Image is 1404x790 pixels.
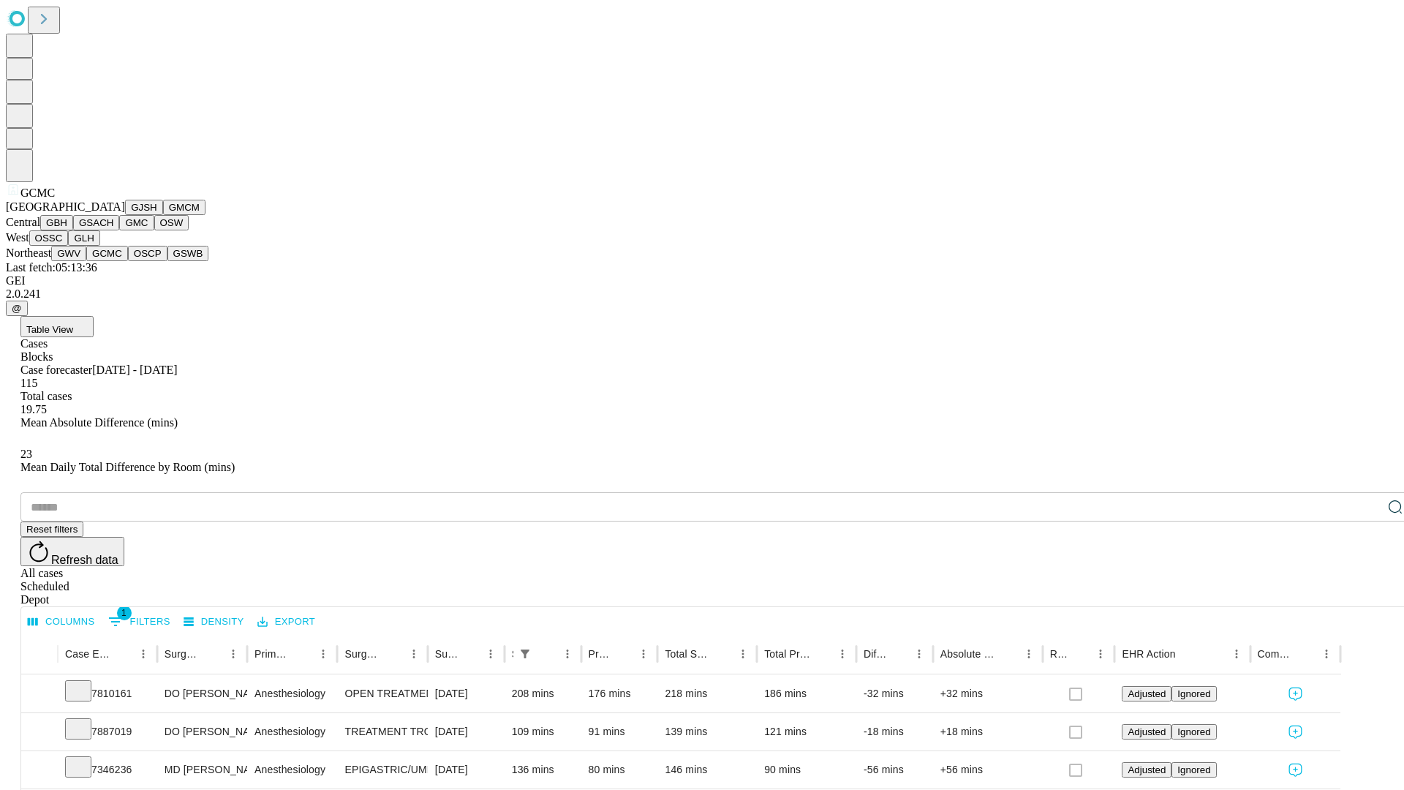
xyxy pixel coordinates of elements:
[665,675,750,712] div: 218 mins
[665,751,750,789] div: 146 mins
[254,751,330,789] div: Anesthesiology
[117,606,132,620] span: 1
[383,644,404,664] button: Sort
[1122,724,1171,740] button: Adjusted
[20,364,92,376] span: Case forecaster
[589,713,651,750] div: 91 mins
[864,751,926,789] div: -56 mins
[20,537,124,566] button: Refresh data
[119,215,154,230] button: GMC
[125,200,163,215] button: GJSH
[712,644,733,664] button: Sort
[940,675,1035,712] div: +32 mins
[6,216,40,228] span: Central
[812,644,832,664] button: Sort
[133,644,154,664] button: Menu
[6,200,125,213] span: [GEOGRAPHIC_DATA]
[764,713,849,750] div: 121 mins
[764,648,810,660] div: Total Predicted Duration
[589,675,651,712] div: 176 mins
[68,230,99,246] button: GLH
[51,554,118,566] span: Refresh data
[6,301,28,316] button: @
[29,230,69,246] button: OSSC
[20,377,37,389] span: 115
[435,751,497,789] div: [DATE]
[254,611,319,633] button: Export
[29,758,50,783] button: Expand
[254,648,291,660] div: Primary Service
[344,648,381,660] div: Surgery Name
[940,751,1035,789] div: +56 mins
[26,524,78,535] span: Reset filters
[537,644,557,664] button: Sort
[313,644,333,664] button: Menu
[512,648,513,660] div: Scheduled In Room Duration
[864,713,926,750] div: -18 mins
[1316,644,1337,664] button: Menu
[113,644,133,664] button: Sort
[435,648,458,660] div: Surgery Date
[344,675,420,712] div: OPEN TREATMENT PROXIMAL [MEDICAL_DATA] BICONDYLAR
[65,713,150,750] div: 7887019
[733,644,753,664] button: Menu
[20,522,83,537] button: Reset filters
[180,611,248,633] button: Density
[254,713,330,750] div: Anesthesiology
[435,713,497,750] div: [DATE]
[26,324,73,335] span: Table View
[864,675,926,712] div: -32 mins
[163,200,205,215] button: GMCM
[167,246,209,261] button: GSWB
[864,648,887,660] div: Difference
[29,682,50,707] button: Expand
[165,713,240,750] div: DO [PERSON_NAME]
[92,364,177,376] span: [DATE] - [DATE]
[1296,644,1316,664] button: Sort
[515,644,535,664] button: Show filters
[1070,644,1090,664] button: Sort
[6,274,1398,287] div: GEI
[404,644,424,664] button: Menu
[165,751,240,789] div: MD [PERSON_NAME] [PERSON_NAME] Md
[65,751,150,789] div: 7346236
[589,648,612,660] div: Predicted In Room Duration
[512,713,574,750] div: 109 mins
[557,644,578,664] button: Menu
[165,675,240,712] div: DO [PERSON_NAME]
[764,675,849,712] div: 186 mins
[1258,648,1294,660] div: Comments
[165,648,201,660] div: Surgeon Name
[223,644,244,664] button: Menu
[20,316,94,337] button: Table View
[105,610,174,633] button: Show filters
[1090,644,1111,664] button: Menu
[20,416,178,429] span: Mean Absolute Difference (mins)
[203,644,223,664] button: Sort
[633,644,654,664] button: Menu
[29,720,50,745] button: Expand
[764,751,849,789] div: 90 mins
[1171,686,1216,701] button: Ignored
[515,644,535,664] div: 1 active filter
[1128,688,1166,699] span: Adjusted
[665,713,750,750] div: 139 mins
[460,644,480,664] button: Sort
[20,448,32,460] span: 23
[512,751,574,789] div: 136 mins
[1171,762,1216,778] button: Ignored
[1177,764,1210,775] span: Ignored
[254,675,330,712] div: Anesthesiology
[1128,764,1166,775] span: Adjusted
[40,215,73,230] button: GBH
[1122,648,1175,660] div: EHR Action
[512,675,574,712] div: 208 mins
[20,187,55,199] span: GCMC
[888,644,909,664] button: Sort
[73,215,119,230] button: GSACH
[1171,724,1216,740] button: Ignored
[12,303,22,314] span: @
[435,675,497,712] div: [DATE]
[1128,726,1166,737] span: Adjusted
[998,644,1019,664] button: Sort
